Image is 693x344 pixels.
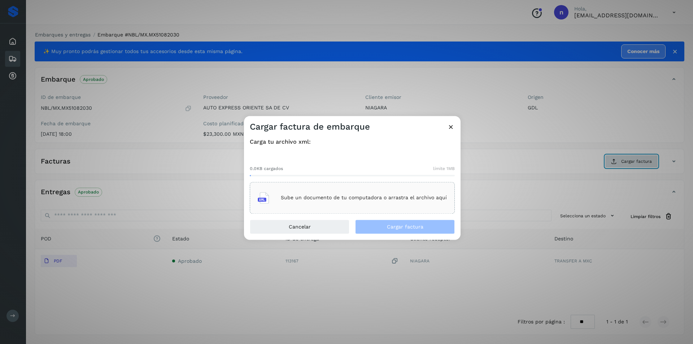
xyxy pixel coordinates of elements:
span: 0.0KB cargados [250,165,283,172]
span: Cancelar [289,224,311,229]
button: Cancelar [250,219,349,234]
span: límite 1MB [433,165,455,172]
button: Cargar factura [355,219,455,234]
span: Cargar factura [387,224,423,229]
p: Sube un documento de tu computadora o arrastra el archivo aquí [281,195,447,201]
h3: Cargar factura de embarque [250,122,370,132]
h4: Carga tu archivo xml: [250,138,455,145]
